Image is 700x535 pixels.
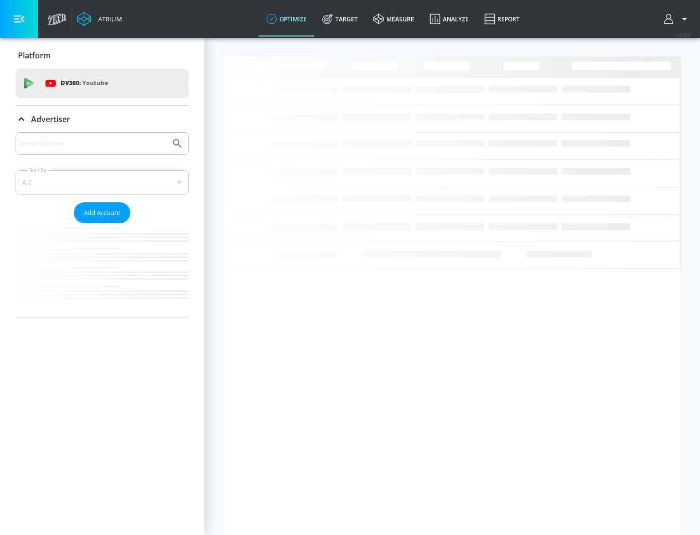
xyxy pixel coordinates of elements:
p: DV360: [61,78,108,89]
label: Sort By [28,167,49,173]
a: Atrium [77,12,122,26]
div: Atrium [94,15,122,23]
a: optimize [259,1,315,36]
div: DV360: Youtube [16,69,189,98]
span: Add Account [84,207,121,218]
span: v 4.22.2 [677,32,690,37]
p: Platform [18,50,51,61]
div: Advertiser [16,132,189,318]
p: Youtube [82,78,108,88]
input: Search by name [19,137,167,150]
div: Advertiser [16,106,189,133]
a: Target [315,1,366,36]
p: Advertiser [31,114,70,125]
a: Report [476,1,527,36]
div: Platform [16,42,189,69]
nav: list of Advertiser [16,223,189,318]
div: A-Z [16,170,189,195]
a: Analyze [422,1,476,36]
button: Add Account [74,202,130,223]
a: measure [366,1,422,36]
